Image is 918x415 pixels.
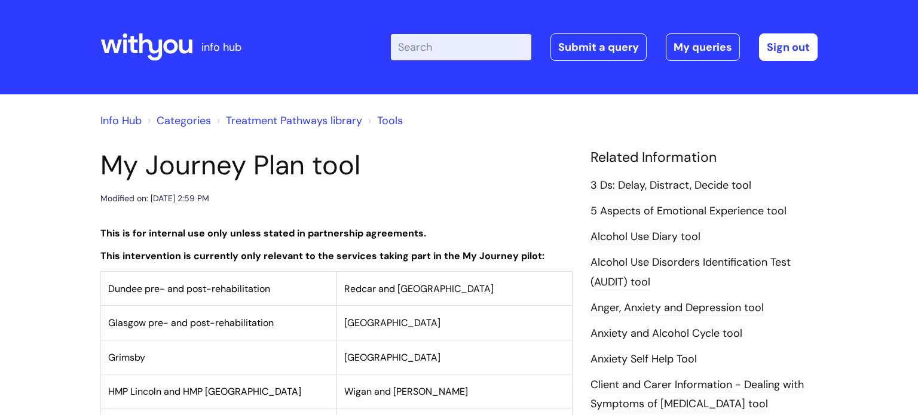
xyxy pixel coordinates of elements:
a: 3 Ds: Delay, Distract, Decide tool [590,178,751,193]
span: Dundee pre- and post-rehabilitation [108,282,270,295]
a: Client and Carer Information - Dealing with Symptoms of [MEDICAL_DATA] tool [590,377,804,412]
li: Treatment Pathways library [214,111,362,130]
a: Tools [377,113,403,128]
span: Glasgow pre- and post-rehabilitation [108,316,274,329]
a: Categories [157,113,211,128]
a: Anxiety Self Help Tool [590,352,697,367]
span: Wigan and [PERSON_NAME] [344,385,468,398]
a: Sign out [759,33,818,61]
p: info hub [201,38,241,57]
strong: This intervention is currently only relevant to the services taking part in the My Journey pilot: [100,250,544,262]
h1: My Journey Plan tool [100,149,573,182]
a: Alcohol Use Disorders Identification Test (AUDIT) tool [590,255,791,290]
a: Alcohol Use Diary tool [590,229,700,245]
a: My queries [666,33,740,61]
a: Anger, Anxiety and Depression tool [590,300,764,316]
span: [GEOGRAPHIC_DATA] [344,316,440,329]
a: 5 Aspects of Emotional Experience tool [590,204,787,219]
li: Solution home [145,111,211,130]
span: Grimsby [108,351,145,364]
a: Submit a query [550,33,647,61]
span: HMP Lincoln and HMP [GEOGRAPHIC_DATA] [108,385,301,398]
span: [GEOGRAPHIC_DATA] [344,351,440,364]
div: Modified on: [DATE] 2:59 PM [100,191,209,206]
a: Treatment Pathways library [226,113,362,128]
strong: This is for internal use only unless stated in partnership agreements. [100,227,426,239]
span: Redcar and [GEOGRAPHIC_DATA] [344,282,494,295]
h4: Related Information [590,149,818,166]
li: Tools [365,111,403,130]
a: Anxiety and Alcohol Cycle tool [590,326,742,342]
div: | - [391,33,818,61]
a: Info Hub [100,113,142,128]
input: Search [391,34,531,60]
